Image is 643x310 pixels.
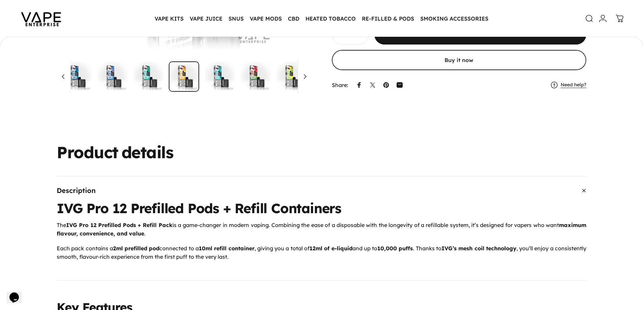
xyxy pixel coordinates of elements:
img: Vape Enterprise [11,3,72,34]
p: Share: [332,82,348,88]
strong: 2ml prefilled pod [113,245,160,252]
iframe: chat widget [7,283,28,303]
button: Go to item [169,61,199,92]
animate-element: details [122,144,173,160]
strong: 10,000 puffs [377,245,413,252]
a: 0 items [612,11,627,26]
img: IVG Pro Refill Pod 10K Puff [169,61,199,92]
strong: IVG’s mesh coil technology [441,245,516,252]
summary: VAPE MODS [247,11,285,26]
summary: VAPE JUICE [187,11,225,26]
button: Go to item [240,61,271,92]
strong: IVG Pro 12 Prefilled Pods + Refill Pack [66,222,172,228]
summary: CBD [285,11,302,26]
nav: Primary [152,11,491,26]
summary: Description [57,176,586,205]
strong: 12ml of e-liquid [310,245,352,252]
img: IVG Pro Refill Pod 10K Puff [133,61,163,92]
button: Go to item [97,61,128,92]
a: Need help? [561,82,586,88]
img: IVG Pro Refill Pod 10K Puff [240,61,271,92]
summary: RE-FILLED & PODS [359,11,417,26]
img: IVG Pro Refill Pod 10K Puff [276,61,306,92]
p: Each pack contains a connected to a , giving you a total of and up to . Thanks to , you’ll enjoy ... [57,244,586,261]
animate-element: Product [57,144,118,160]
img: IVG Pro Refill Pod 10K Puff [61,61,92,92]
summary: SNUS [225,11,247,26]
span: Description [57,187,96,194]
button: Go to item [276,61,306,92]
p: The is a game-changer in modern vaping. Combining the ease of a disposable with the longevity of ... [57,221,586,238]
summary: SMOKING ACCESSORIES [417,11,491,26]
button: Go to item [133,61,163,92]
img: IVG Pro Refill Pod 10K Puff [205,61,235,92]
summary: VAPE KITS [152,11,187,26]
img: IVG Pro Refill Pod 10K Puff [97,61,128,92]
strong: 10ml refill container [199,245,254,252]
button: Buy it now [332,50,587,70]
summary: HEATED TOBACCO [302,11,359,26]
h1: IVG Pro 12 Prefilled Pods + Refill Containers [57,201,586,215]
button: Go to item [61,61,92,92]
button: Go to item [205,61,235,92]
